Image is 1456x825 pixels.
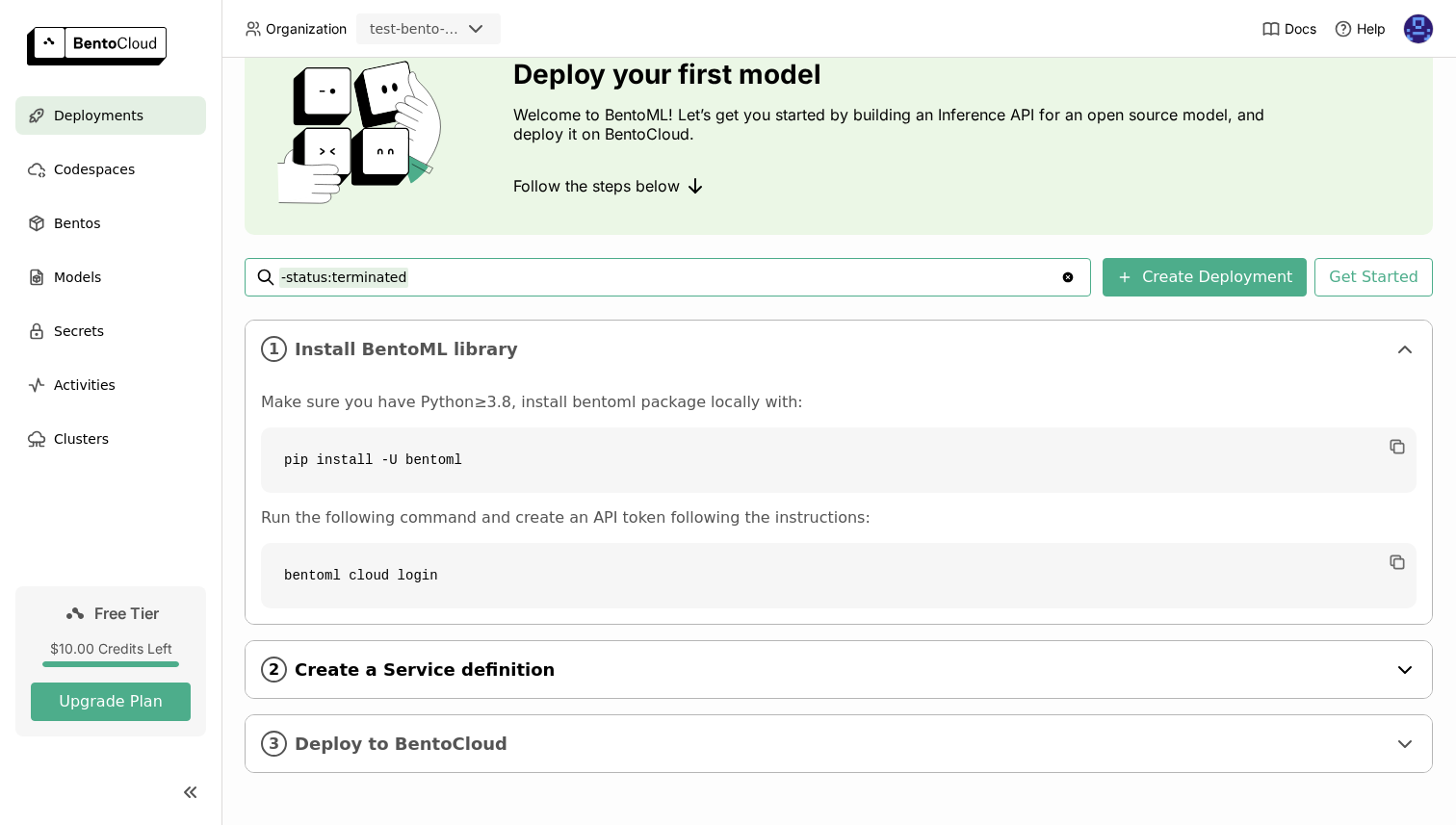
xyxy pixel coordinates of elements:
[15,96,206,135] a: Deployments
[15,420,206,458] a: Clusters
[261,731,287,757] i: 3
[54,158,135,181] span: Codespaces
[1314,258,1433,296] button: Get Started
[54,427,109,451] span: Clusters
[513,59,1274,90] h3: Deploy your first model
[370,19,460,39] div: test-bento-aiebo
[246,715,1432,772] div: 3Deploy to BentoCloud
[462,20,464,39] input: Selected test-bento-aiebo.
[266,20,347,38] span: Organization
[246,641,1432,698] div: 2Create a Service definition
[54,104,143,127] span: Deployments
[295,659,1386,681] span: Create a Service definition
[1285,20,1316,38] span: Docs
[261,508,1417,528] p: Run the following command and create an API token following the instructions:
[260,60,467,204] img: cover onboarding
[513,176,680,195] span: Follow the steps below
[1060,270,1076,285] svg: Clear value
[246,321,1432,377] div: 1Install BentoML library
[31,640,191,657] div: $10.00 Credits Left
[54,266,101,289] span: Models
[15,204,206,243] a: Bentos
[513,105,1274,143] p: Welcome to BentoML! Let’s get you started by building an Inference API for an open source model, ...
[15,312,206,350] a: Secrets
[295,339,1386,360] span: Install BentoML library
[54,212,100,235] span: Bentos
[279,262,1060,293] input: Search
[261,427,1417,493] code: pip install -U bentoml
[15,258,206,296] a: Models
[261,657,287,683] i: 2
[94,604,159,623] span: Free Tier
[1404,14,1433,43] img: Venu Seshu
[261,393,1417,412] p: Make sure you have Python≥3.8, install bentoml package locally with:
[1357,20,1386,38] span: Help
[31,683,191,721] button: Upgrade Plan
[15,150,206,189] a: Codespaces
[261,336,287,362] i: 1
[261,543,1417,608] code: bentoml cloud login
[1103,258,1307,296] button: Create Deployment
[1261,19,1316,39] a: Docs
[15,366,206,404] a: Activities
[54,320,104,343] span: Secrets
[54,374,116,397] span: Activities
[15,586,206,736] a: Free Tier$10.00 Credits LeftUpgrade Plan
[1334,19,1386,39] div: Help
[295,734,1386,755] span: Deploy to BentoCloud
[27,27,167,65] img: logo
